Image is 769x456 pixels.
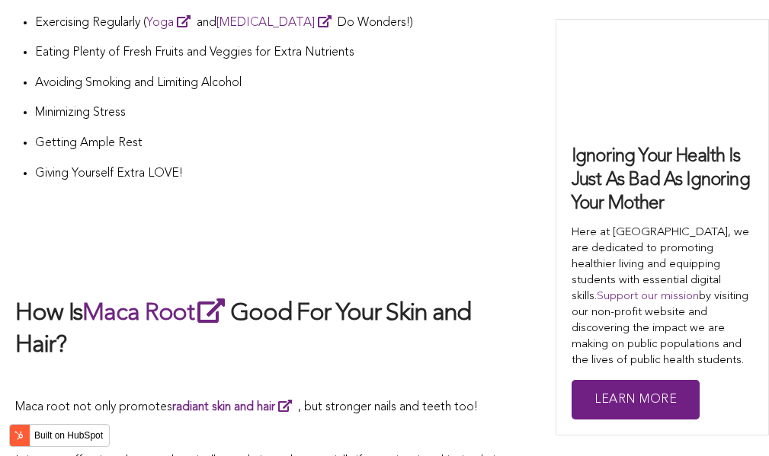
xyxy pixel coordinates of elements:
img: HubSpot sprocket logo [10,426,28,445]
a: Learn More [572,380,700,420]
p: Giving Yourself Extra LOVE! [35,164,511,184]
iframe: Chat Widget [693,383,769,456]
span: Maca root not only promotes , but stronger nails and teeth too! [15,401,478,413]
a: Maca Root [82,301,230,326]
p: Getting Ample Rest [35,134,511,154]
p: Avoiding Smoking and Limiting Alcohol [35,74,511,94]
h2: How Is Good For Your Skin and Hair? [15,295,511,362]
a: [MEDICAL_DATA] [216,17,338,29]
p: Exercising Regularly ( and Do Wonders!) [35,12,511,33]
button: Built on HubSpot [9,424,110,447]
a: radiant skin and hair [172,401,298,413]
a: Yoga [146,17,197,29]
label: Built on HubSpot [28,426,109,445]
p: Minimizing Stress [35,104,511,123]
p: Eating Plenty of Fresh Fruits and Veggies for Extra Nutrients [35,43,511,63]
